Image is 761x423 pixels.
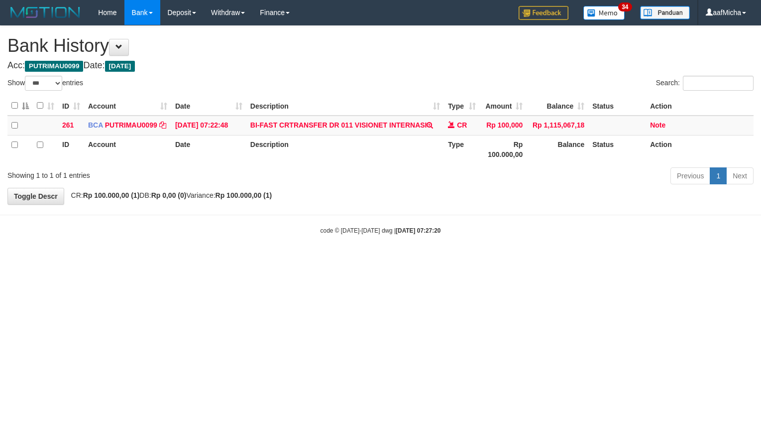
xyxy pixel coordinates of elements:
[444,135,480,163] th: Type
[583,6,625,20] img: Button%20Memo.svg
[7,76,83,91] label: Show entries
[7,61,754,71] h4: Acc: Date:
[726,167,754,184] a: Next
[159,121,166,129] a: Copy PUTRIMAU0099 to clipboard
[246,96,444,116] th: Description: activate to sort column ascending
[656,76,754,91] label: Search:
[480,135,527,163] th: Rp 100.000,00
[527,96,588,116] th: Balance: activate to sort column ascending
[321,227,441,234] small: code © [DATE]-[DATE] dwg |
[646,135,754,163] th: Action
[396,227,440,234] strong: [DATE] 07:27:20
[640,6,690,19] img: panduan.png
[7,5,83,20] img: MOTION_logo.png
[457,121,467,129] span: CR
[7,166,310,180] div: Showing 1 to 1 of 1 entries
[7,36,754,56] h1: Bank History
[7,188,64,205] a: Toggle Descr
[246,135,444,163] th: Description
[105,121,157,129] a: PUTRIMAU0099
[480,96,527,116] th: Amount: activate to sort column ascending
[710,167,727,184] a: 1
[683,76,754,91] input: Search:
[7,96,33,116] th: : activate to sort column descending
[84,96,171,116] th: Account: activate to sort column ascending
[527,135,588,163] th: Balance
[84,135,171,163] th: Account
[151,191,187,199] strong: Rp 0,00 (0)
[25,61,83,72] span: PUTRIMAU0099
[216,191,272,199] strong: Rp 100.000,00 (1)
[588,135,646,163] th: Status
[650,121,665,129] a: Note
[58,96,84,116] th: ID: activate to sort column ascending
[58,135,84,163] th: ID
[171,96,246,116] th: Date: activate to sort column ascending
[33,96,58,116] th: : activate to sort column ascending
[171,116,246,136] td: [DATE] 07:22:48
[618,2,632,11] span: 34
[527,116,588,136] td: Rp 1,115,067,18
[480,116,527,136] td: Rp 100,000
[588,96,646,116] th: Status
[246,116,444,136] td: BI-FAST CRTRANSFER DR 011 VISIONET INTERNASI
[83,191,140,199] strong: Rp 100.000,00 (1)
[646,96,754,116] th: Action
[25,76,62,91] select: Showentries
[66,191,272,199] span: CR: DB: Variance:
[670,167,710,184] a: Previous
[62,121,74,129] span: 261
[519,6,568,20] img: Feedback.jpg
[171,135,246,163] th: Date
[444,96,480,116] th: Type: activate to sort column ascending
[105,61,135,72] span: [DATE]
[88,121,103,129] span: BCA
